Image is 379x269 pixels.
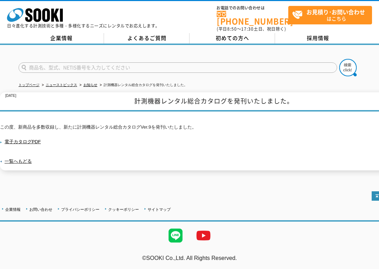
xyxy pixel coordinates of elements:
span: (平日 ～ 土日、祝日除く) [217,26,286,32]
p: [DATE] [5,92,16,100]
span: 初めての方へ [216,34,249,42]
a: 初めての方へ [189,33,275,44]
a: お知らせ [83,83,97,87]
img: btn_search.png [339,59,357,76]
span: お電話でのお問い合わせは [217,6,288,10]
a: テストMail [352,262,379,268]
span: 17:30 [241,26,254,32]
img: LINE [162,222,189,249]
p: 日々進化する計測技術と多種・多様化するニーズにレンタルでお応えします。 [7,24,160,28]
span: はこちら [292,6,372,24]
a: 採用情報 [275,33,361,44]
a: サイトマップ [148,207,171,212]
a: プライバシーポリシー [61,207,99,212]
a: よくあるご質問 [104,33,189,44]
a: トップページ [18,83,39,87]
a: ニューストピックス [46,83,77,87]
span: 8:50 [227,26,237,32]
a: 企業情報 [18,33,104,44]
a: 一覧へもどる [5,159,32,164]
input: 商品名、型式、NETIS番号を入力してください [18,62,337,73]
a: クッキーポリシー [108,207,139,212]
strong: お見積り･お問い合わせ [306,8,365,16]
a: 企業情報 [5,207,21,212]
li: 計測機器レンタル総合カタログを発刊いたしました。 [98,82,187,89]
a: [PHONE_NUMBER] [217,11,288,25]
a: お見積り･お問い合わせはこちら [288,6,372,24]
img: YouTube [189,222,217,249]
a: お問い合わせ [29,207,52,212]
